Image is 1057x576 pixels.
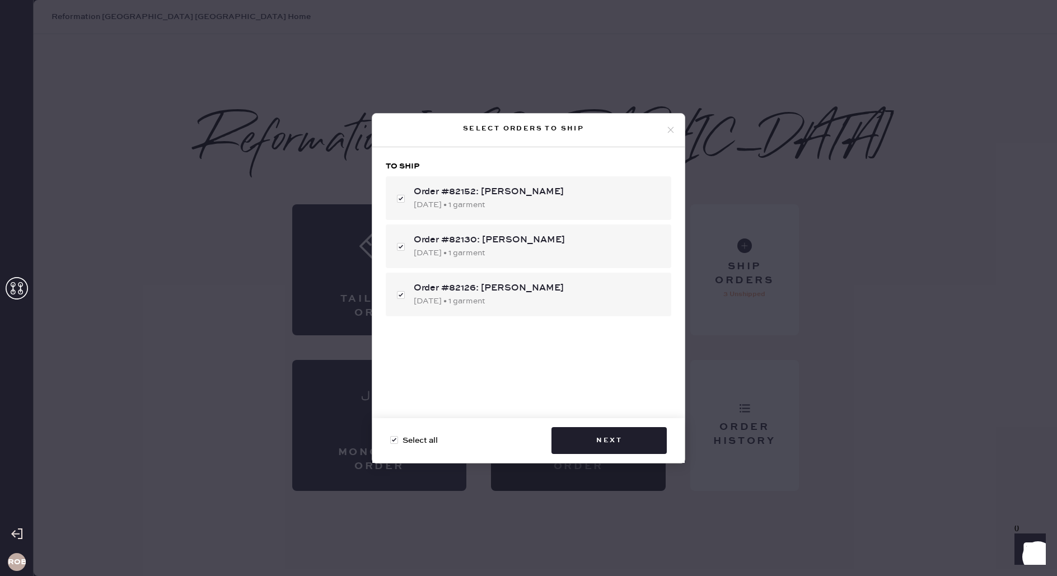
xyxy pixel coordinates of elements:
[414,247,662,259] div: [DATE] • 1 garment
[414,233,662,247] div: Order #82130: [PERSON_NAME]
[386,161,671,172] h3: To ship
[8,558,26,566] h3: ROBCA
[403,434,438,447] span: Select all
[414,185,662,199] div: Order #82152: [PERSON_NAME]
[551,427,667,454] button: Next
[414,199,662,211] div: [DATE] • 1 garment
[381,122,666,135] div: Select orders to ship
[414,295,662,307] div: [DATE] • 1 garment
[414,282,662,295] div: Order #82126: [PERSON_NAME]
[1004,526,1052,574] iframe: Front Chat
